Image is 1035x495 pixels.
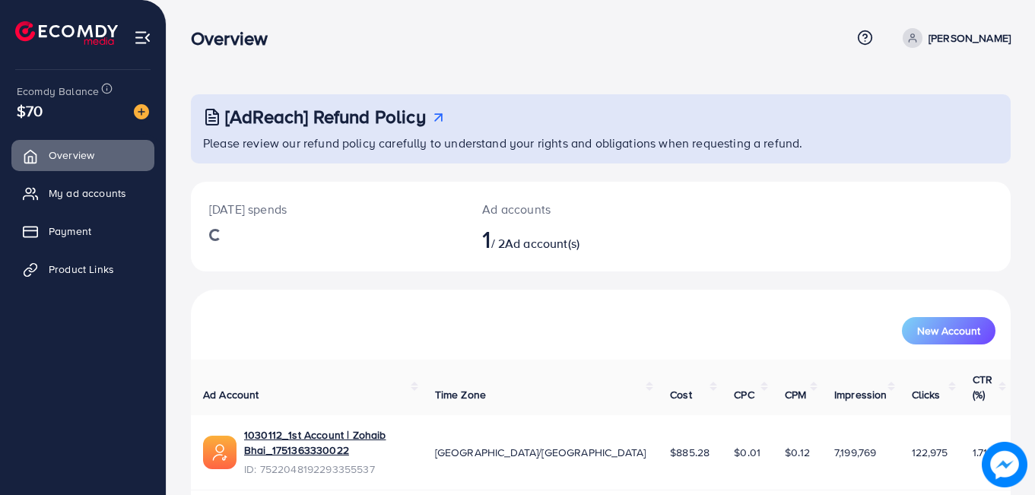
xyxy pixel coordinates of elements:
span: Ecomdy Balance [17,84,99,99]
span: $70 [17,100,43,122]
h3: Overview [191,27,280,49]
img: menu [134,29,151,46]
img: ic-ads-acc.e4c84228.svg [203,436,237,469]
span: Time Zone [435,387,486,402]
span: ID: 7522048192293355537 [244,462,411,477]
p: [PERSON_NAME] [929,29,1011,47]
span: CPC [734,387,754,402]
span: $0.12 [785,445,810,460]
img: image [134,104,149,119]
span: Ad account(s) [505,235,579,252]
img: image [982,442,1027,487]
span: CTR (%) [973,372,992,402]
a: Product Links [11,254,154,284]
span: Clicks [912,387,941,402]
span: 7,199,769 [834,445,876,460]
h3: [AdReach] Refund Policy [225,106,426,128]
span: $0.01 [734,445,760,460]
a: [PERSON_NAME] [897,28,1011,48]
span: Product Links [49,262,114,277]
span: My ad accounts [49,186,126,201]
span: CPM [785,387,806,402]
span: $885.28 [670,445,710,460]
span: Impression [834,387,887,402]
a: My ad accounts [11,178,154,208]
p: Please review our refund policy carefully to understand your rights and obligations when requesti... [203,134,1002,152]
span: Cost [670,387,692,402]
span: [GEOGRAPHIC_DATA]/[GEOGRAPHIC_DATA] [435,445,646,460]
button: New Account [902,317,995,344]
span: Ad Account [203,387,259,402]
p: Ad accounts [482,200,651,218]
p: [DATE] spends [209,200,446,218]
span: 122,975 [912,445,948,460]
a: Payment [11,216,154,246]
span: 1.71 [973,445,988,460]
h2: / 2 [482,224,651,253]
span: Overview [49,148,94,163]
span: Payment [49,224,91,239]
span: New Account [917,325,980,336]
img: logo [15,21,118,45]
a: Overview [11,140,154,170]
a: 1030112_1st Account | Zohaib Bhai_1751363330022 [244,427,411,459]
span: 1 [482,221,491,256]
